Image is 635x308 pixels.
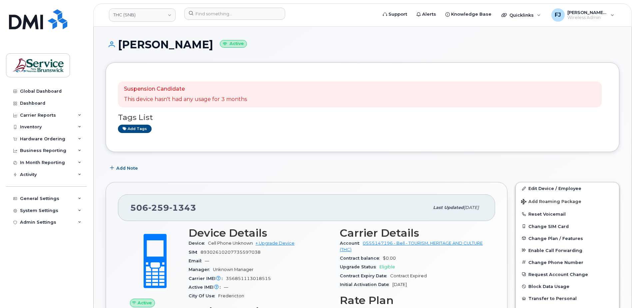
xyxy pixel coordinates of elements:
span: — [205,258,209,263]
span: 259 [148,203,169,213]
a: + Upgrade Device [256,241,295,246]
button: Change SIM Card [516,220,619,232]
button: Add Note [106,162,144,174]
span: 506 [130,203,196,213]
span: Contract Expiry Date [340,273,390,278]
span: Initial Activation Date [340,282,392,287]
h3: Device Details [189,227,332,239]
button: Change Plan / Features [516,232,619,244]
span: Contract Expired [390,273,427,278]
span: $0.00 [383,256,396,261]
span: Last updated [433,205,464,210]
span: 1343 [169,203,196,213]
span: Manager [189,267,213,272]
span: [DATE] [464,205,479,210]
a: Edit Device / Employee [516,182,619,194]
span: Contract balance [340,256,383,261]
a: Add tags [118,125,152,133]
span: Add Roaming Package [521,199,581,205]
span: Upgrade Status [340,264,379,269]
button: Transfer to Personal [516,292,619,304]
a: 0555147196 - Bell - TOURISM, HERITAGE AND CULTURE (THC) [340,241,483,252]
h3: Carrier Details [340,227,483,239]
button: Request Account Change [516,268,619,280]
span: Carrier IMEI [189,276,226,281]
span: Cell Phone Unknown [208,241,253,246]
span: Change Plan / Features [528,236,583,241]
span: SIM [189,250,201,255]
span: City Of Use [189,293,218,298]
span: Active [138,300,152,306]
span: 356851113018515 [226,276,271,281]
button: Block Data Usage [516,280,619,292]
span: [DATE] [392,282,407,287]
span: Unknown Manager [213,267,254,272]
h1: [PERSON_NAME] [106,39,619,50]
small: Active [220,40,247,48]
span: Active IMEI [189,285,224,290]
span: Add Note [116,165,138,171]
span: Device [189,241,208,246]
span: — [224,285,228,290]
button: Add Roaming Package [516,194,619,208]
h3: Tags List [118,113,607,122]
span: Enable Call Forwarding [528,248,582,253]
span: Eligible [379,264,395,269]
span: 89302610207735597038 [201,250,261,255]
span: Account [340,241,363,246]
button: Reset Voicemail [516,208,619,220]
span: Fredericton [218,293,244,298]
button: Change Phone Number [516,256,619,268]
button: Enable Call Forwarding [516,244,619,256]
p: Suspension Candidate [124,85,247,93]
h3: Rate Plan [340,294,483,306]
p: This device hasn't had any usage for 3 months [124,96,247,103]
span: Email [189,258,205,263]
